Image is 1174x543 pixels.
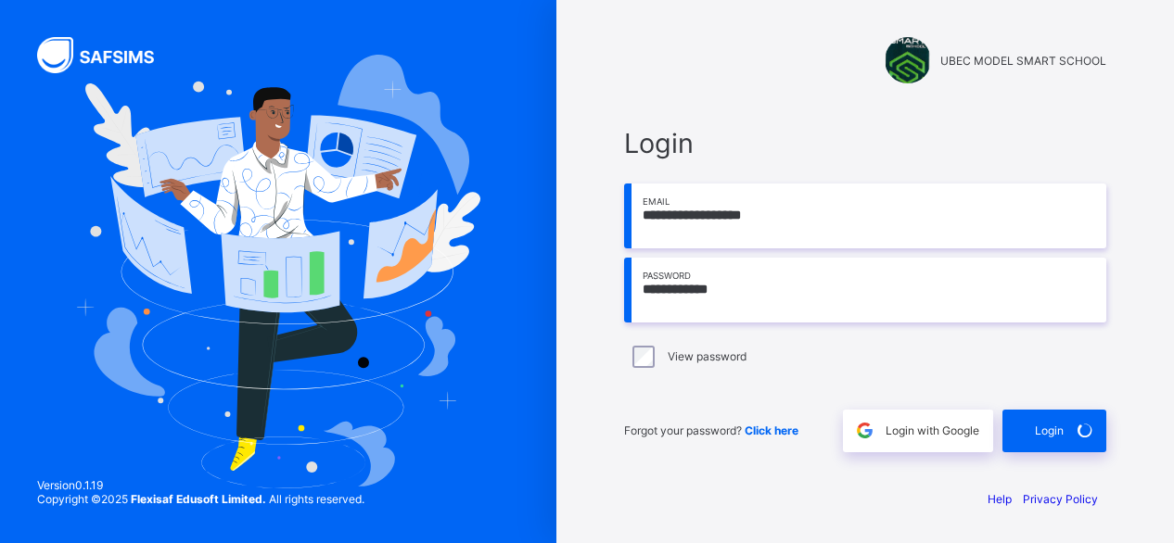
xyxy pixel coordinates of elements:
a: Click here [745,423,798,437]
span: Login [624,127,1106,159]
a: Privacy Policy [1023,492,1098,506]
a: Help [988,492,1012,506]
label: View password [668,349,747,363]
img: SAFSIMS Logo [37,37,176,73]
span: UBEC MODEL SMART SCHOOL [940,54,1106,68]
img: google.396cfc9801f0270233282035f929180a.svg [854,420,875,441]
span: Copyright © 2025 All rights reserved. [37,492,364,506]
span: Login with Google [886,423,979,437]
span: Login [1035,423,1064,437]
span: Version 0.1.19 [37,478,364,492]
span: Forgot your password? [624,423,798,437]
strong: Flexisaf Edusoft Limited. [131,492,266,506]
img: Hero Image [76,55,480,489]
